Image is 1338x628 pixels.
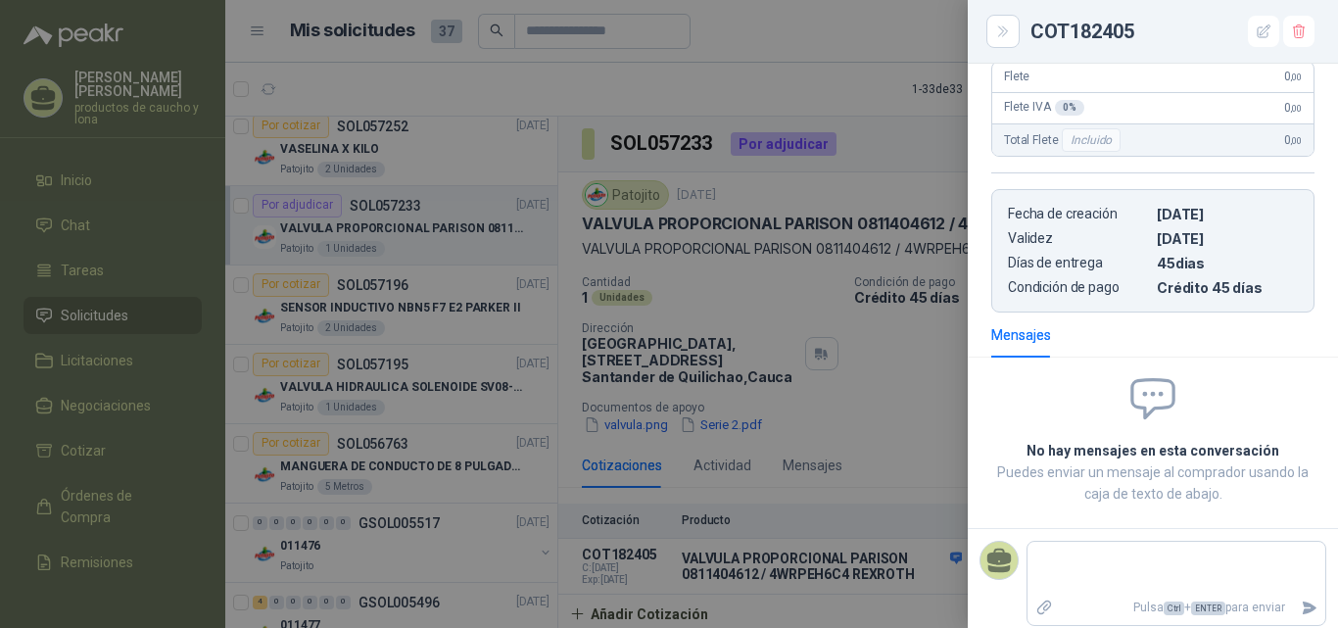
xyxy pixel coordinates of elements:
[991,461,1314,505] p: Puedes enviar un mensaje al comprador usando la caja de texto de abajo.
[1030,16,1314,47] div: COT182405
[1004,100,1084,116] span: Flete IVA
[1062,128,1121,152] div: Incluido
[1164,602,1184,615] span: Ctrl
[1191,602,1225,615] span: ENTER
[1061,591,1294,625] p: Pulsa + para enviar
[1157,230,1298,247] p: [DATE]
[1293,591,1325,625] button: Enviar
[1290,135,1302,146] span: ,00
[1157,279,1298,296] p: Crédito 45 días
[1008,279,1149,296] p: Condición de pago
[1290,103,1302,114] span: ,00
[1157,255,1298,271] p: 45 dias
[991,20,1015,43] button: Close
[1008,206,1149,222] p: Fecha de creación
[1055,100,1084,116] div: 0 %
[1290,72,1302,82] span: ,00
[1004,128,1124,152] span: Total Flete
[991,324,1051,346] div: Mensajes
[1008,230,1149,247] p: Validez
[1027,591,1061,625] label: Adjuntar archivos
[1284,70,1302,83] span: 0
[991,440,1314,461] h2: No hay mensajes en esta conversación
[1157,206,1298,222] p: [DATE]
[1008,255,1149,271] p: Días de entrega
[1004,70,1029,83] span: Flete
[1284,133,1302,147] span: 0
[1284,101,1302,115] span: 0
